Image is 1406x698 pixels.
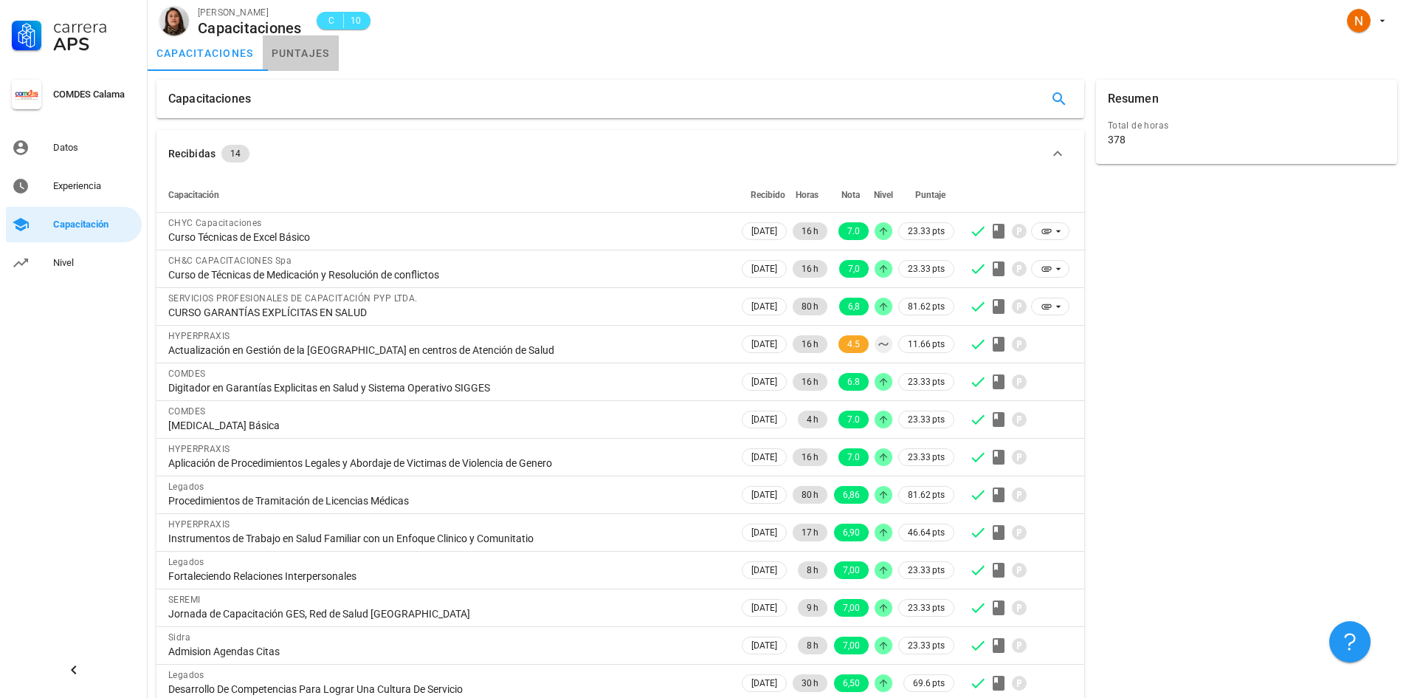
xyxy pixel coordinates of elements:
[843,524,860,541] span: 6,90
[325,13,337,28] span: C
[168,494,727,507] div: Procedimientos de Tramitación de Licencias Médicas
[843,637,860,654] span: 7,00
[848,260,860,278] span: 7,0
[168,190,219,200] span: Capacitación
[847,373,860,391] span: 6.8
[53,142,136,154] div: Datos
[848,298,860,315] span: 6,8
[908,224,945,239] span: 23.33 pts
[168,230,727,244] div: Curso Técnicas de Excel Básico
[6,245,142,281] a: Nivel
[843,674,860,692] span: 6,50
[168,482,204,492] span: Legados
[908,450,945,465] span: 23.33 pts
[751,261,777,277] span: [DATE]
[751,524,777,541] span: [DATE]
[802,486,819,504] span: 80 h
[1108,118,1385,133] div: Total de horas
[908,638,945,653] span: 23.33 pts
[751,336,777,352] span: [DATE]
[751,637,777,654] span: [DATE]
[263,35,339,71] a: puntajes
[847,222,860,240] span: 7.0
[168,331,230,341] span: HYPERPRAXIS
[908,563,945,578] span: 23.33 pts
[168,146,216,162] div: Recibidas
[802,373,819,391] span: 16 h
[168,632,190,643] span: Sidra
[908,374,945,389] span: 23.33 pts
[230,145,241,162] span: 14
[168,419,727,432] div: [MEDICAL_DATA] Básica
[53,18,136,35] div: Carrera
[168,670,204,680] span: Legados
[751,562,777,578] span: [DATE]
[168,218,262,228] span: CHYC Capacitaciones
[843,561,860,579] span: 7,00
[6,207,142,242] a: Capacitación
[168,456,727,470] div: Aplicación de Procedimientos Legales y Abordaje de Victimas de Violencia de Genero
[168,306,727,319] div: CURSO GARANTÍAS EXPLÍCITAS EN SALUD
[53,257,136,269] div: Nivel
[168,444,230,454] span: HYPERPRAXIS
[908,601,945,615] span: 23.33 pts
[872,177,895,213] th: Nivel
[198,5,302,20] div: [PERSON_NAME]
[739,177,790,213] th: Recibido
[802,448,819,466] span: 16 h
[168,607,727,620] div: Jornada de Capacitación GES, Red de Salud [GEOGRAPHIC_DATA]
[796,190,819,200] span: Horas
[1108,80,1159,118] div: Resumen
[168,569,727,583] div: Fortaleciendo Relaciones Interpersonales
[751,223,777,239] span: [DATE]
[53,180,136,192] div: Experiencia
[168,519,230,530] span: HYPERPRAXIS
[915,190,945,200] span: Puntaje
[6,168,142,204] a: Experiencia
[807,411,819,428] span: 4 h
[802,674,819,692] span: 30 h
[790,177,830,213] th: Horas
[751,374,777,390] span: [DATE]
[847,411,860,428] span: 7.0
[843,486,860,504] span: 6,86
[53,35,136,53] div: APS
[847,448,860,466] span: 7.0
[148,35,263,71] a: capacitaciones
[802,222,819,240] span: 16 h
[913,676,945,691] span: 69.6 pts
[168,532,727,545] div: Instrumentos de Trabajo en Salud Familiar con un Enfoque Clinico y Comunitatio
[53,219,136,230] div: Capacitación
[908,261,945,276] span: 23.33 pts
[751,487,777,503] span: [DATE]
[751,411,777,428] span: [DATE]
[751,298,777,315] span: [DATE]
[908,412,945,427] span: 23.33 pts
[807,561,819,579] span: 8 h
[908,525,945,540] span: 46.64 pts
[802,524,819,541] span: 17 h
[908,337,945,352] span: 11.66 pts
[53,89,136,100] div: COMDES Calama
[807,637,819,654] span: 8 h
[841,190,860,200] span: Nota
[168,369,205,379] span: COMDES
[908,299,945,314] span: 81.62 pts
[168,268,727,281] div: Curso de Técnicas de Medicación y Resolución de conflictos
[751,449,777,465] span: [DATE]
[895,177,957,213] th: Puntaje
[802,260,819,278] span: 16 h
[874,190,893,200] span: Nivel
[751,675,777,691] span: [DATE]
[168,682,727,696] div: Desarrollo De Competencias Para Lograr Una Cultura De Servicio
[156,177,739,213] th: Capacitación
[168,343,727,357] div: Actualización en Gestión de la [GEOGRAPHIC_DATA] en centros de Atención de Salud
[830,177,872,213] th: Nota
[168,80,251,118] div: Capacitaciones
[843,599,860,617] span: 7,00
[168,381,727,394] div: Digitador en Garantías Explicitas en Salud y Sistema Operativo SIGGES
[751,190,785,200] span: Recibido
[168,293,418,304] span: SERVICIOS PROFESIONALES DE CAPACITACIÓN PYP LTDA.
[802,335,819,353] span: 16 h
[6,130,142,165] a: Datos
